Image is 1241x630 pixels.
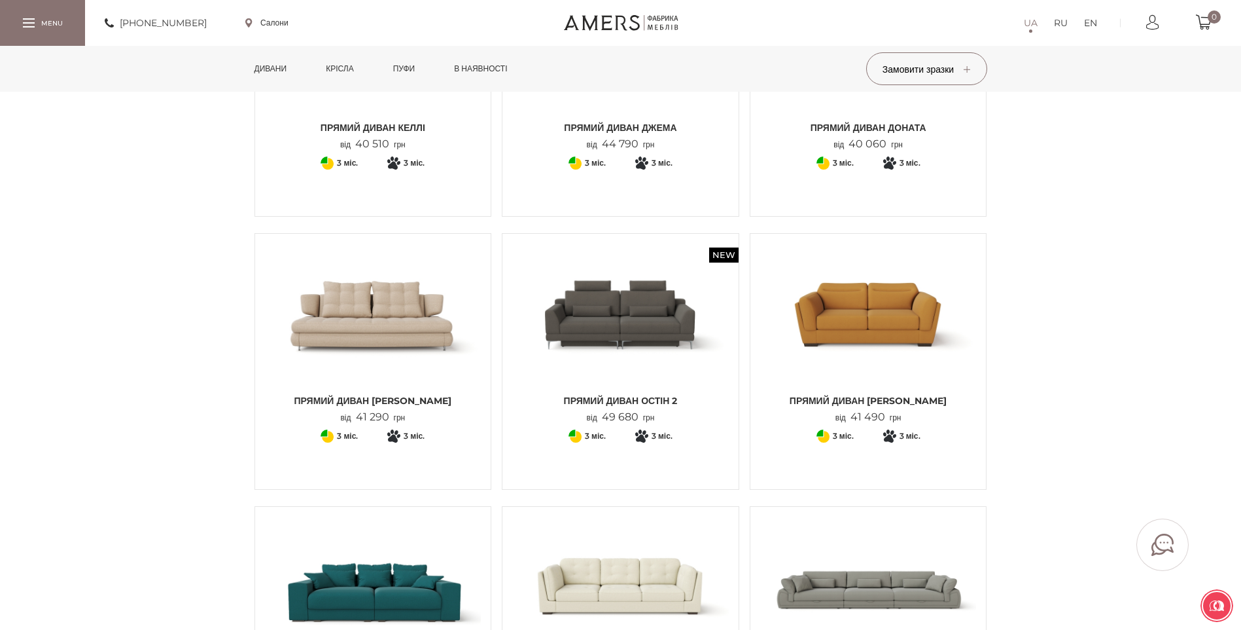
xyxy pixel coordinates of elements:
[833,138,903,151] p: від грн
[585,155,606,171] span: 3 міс.
[340,138,406,151] p: від грн
[585,428,606,444] span: 3 міс.
[340,411,405,424] p: від грн
[597,138,643,150] span: 44 790
[512,394,729,407] span: Прямий диван ОСТІН 2
[844,138,891,150] span: 40 060
[1208,10,1221,24] span: 0
[587,411,655,424] p: від грн
[512,244,729,424] a: New Прямий диван ОСТІН 2 Прямий диван ОСТІН 2 Прямий диван ОСТІН 2 від49 680грн
[900,428,920,444] span: 3 міс.
[404,155,425,171] span: 3 міс.
[245,17,288,29] a: Салони
[760,244,977,424] a: Прямий диван Софія Прямий диван Софія Прямий диван [PERSON_NAME] від41 490грн
[105,15,207,31] a: [PHONE_NUMBER]
[587,138,655,151] p: від грн
[900,155,920,171] span: 3 міс.
[835,411,901,424] p: від грн
[846,411,890,423] span: 41 490
[866,52,987,85] button: Замовити зразки
[1024,15,1038,31] a: UA
[1084,15,1097,31] a: EN
[1054,15,1068,31] a: RU
[351,138,394,150] span: 40 510
[652,155,673,171] span: 3 міс.
[245,46,297,92] a: Дивани
[512,121,729,134] span: Прямий диван ДЖЕМА
[383,46,425,92] a: Пуфи
[265,244,481,424] a: Прямий диван НІКОЛЬ Прямий диван НІКОЛЬ Прямий диван [PERSON_NAME] від41 290грн
[883,64,970,75] span: Замовити зразки
[351,411,394,423] span: 41 290
[833,428,854,444] span: 3 міс.
[760,394,977,407] span: Прямий диван [PERSON_NAME]
[316,46,363,92] a: Крісла
[760,121,977,134] span: Прямий Диван ДОНАТА
[444,46,517,92] a: в наявності
[337,428,358,444] span: 3 міс.
[709,248,739,263] span: New
[597,411,643,423] span: 49 680
[337,155,358,171] span: 3 міс.
[833,155,854,171] span: 3 міс.
[265,394,481,407] span: Прямий диван [PERSON_NAME]
[265,121,481,134] span: Прямий диван КЕЛЛІ
[404,428,425,444] span: 3 міс.
[652,428,673,444] span: 3 міс.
